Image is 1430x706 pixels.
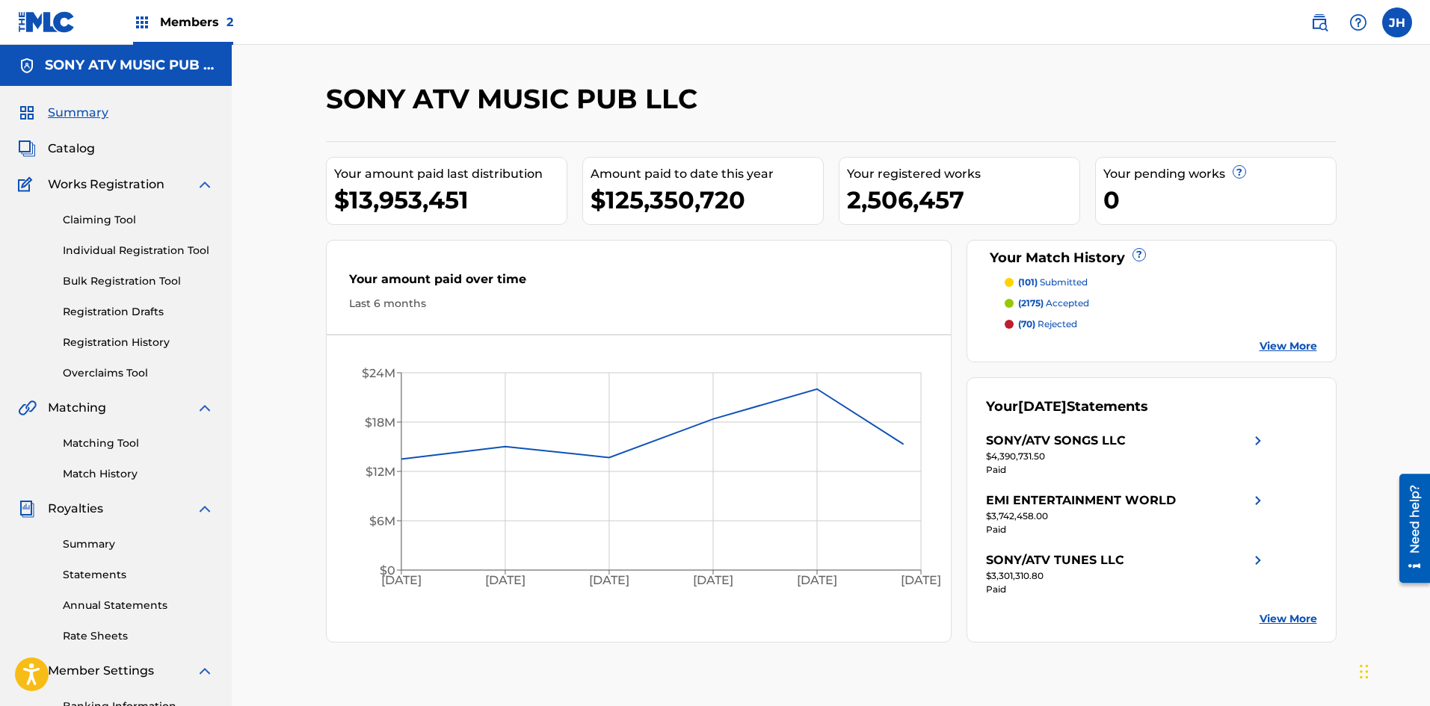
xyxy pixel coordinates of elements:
span: (2175) [1018,297,1044,309]
a: Summary [63,536,214,552]
span: (70) [1018,318,1035,329]
span: Members [160,13,233,31]
div: $13,953,451 [334,183,567,217]
a: (2175) accepted [1005,297,1317,310]
a: (101) submitted [1005,276,1317,289]
div: Your pending works [1103,165,1336,183]
tspan: [DATE] [380,574,421,588]
img: expand [196,500,214,518]
img: Top Rightsholders [133,13,151,31]
div: Your amount paid over time [349,270,929,296]
div: Paid [986,463,1267,477]
p: accepted [1018,297,1089,310]
img: Matching [18,399,37,417]
div: 0 [1103,183,1336,217]
tspan: [DATE] [901,574,941,588]
tspan: [DATE] [589,574,629,588]
h2: SONY ATV MUSIC PUB LLC [326,82,705,116]
span: ? [1133,249,1145,261]
tspan: $6M [369,514,395,528]
a: EMI ENTERTAINMENT WORLDright chevron icon$3,742,458.00Paid [986,492,1267,536]
div: Drag [1360,649,1369,694]
tspan: $24M [361,366,395,380]
div: 2,506,457 [847,183,1079,217]
img: right chevron icon [1249,432,1267,450]
span: ? [1233,166,1245,178]
img: help [1349,13,1367,31]
span: Works Registration [48,176,164,193]
div: SONY/ATV SONGS LLC [986,432,1126,450]
div: Your Statements [986,397,1148,417]
span: Matching [48,399,106,417]
p: submitted [1018,276,1088,289]
div: $125,350,720 [591,183,823,217]
div: Paid [986,523,1267,536]
span: Royalties [48,500,103,518]
p: rejected [1018,318,1077,331]
img: expand [196,662,214,680]
span: (101) [1018,276,1038,288]
img: expand [196,399,214,417]
span: Summary [48,104,108,122]
a: Matching Tool [63,436,214,451]
div: Your amount paid last distribution [334,165,567,183]
span: Member Settings [48,662,154,680]
tspan: [DATE] [485,574,526,588]
a: (70) rejected [1005,318,1317,331]
a: Registration Drafts [63,304,214,320]
tspan: [DATE] [693,574,733,588]
a: Overclaims Tool [63,365,214,381]
a: Bulk Registration Tool [63,273,214,289]
div: User Menu [1382,7,1412,37]
a: Claiming Tool [63,212,214,228]
a: View More [1260,338,1317,354]
a: Rate Sheets [63,628,214,644]
img: Member Settings [18,662,36,680]
div: Last 6 months [349,296,929,312]
img: expand [196,176,214,193]
div: SONY/ATV TUNES LLC [986,551,1124,569]
img: right chevron icon [1249,492,1267,510]
a: Public Search [1304,7,1334,37]
a: Registration History [63,335,214,350]
span: 2 [226,15,233,29]
div: $3,742,458.00 [986,510,1267,523]
div: Amount paid to date this year [591,165,823,183]
a: SONY/ATV SONGS LLCright chevron icon$4,390,731.50Paid [986,432,1267,477]
a: Individual Registration Tool [63,243,214,258]
div: $3,301,310.80 [986,569,1267,583]
img: search [1310,13,1328,31]
div: Paid [986,583,1267,596]
iframe: Resource Center [1388,468,1430,589]
a: Match History [63,466,214,482]
img: Summary [18,104,36,122]
div: $4,390,731.50 [986,450,1267,463]
img: right chevron icon [1249,551,1267,569]
tspan: $0 [379,563,395,578]
a: CatalogCatalog [18,140,95,158]
tspan: $12M [365,465,395,479]
img: MLC Logo [18,11,75,33]
a: Statements [63,567,214,583]
img: Royalties [18,500,36,518]
a: SummarySummary [18,104,108,122]
h5: SONY ATV MUSIC PUB LLC [45,57,214,74]
div: Your Match History [986,248,1317,268]
iframe: Chat Widget [1355,634,1430,706]
a: SONY/ATV TUNES LLCright chevron icon$3,301,310.80Paid [986,551,1267,596]
img: Works Registration [18,176,37,193]
tspan: [DATE] [797,574,837,588]
a: View More [1260,611,1317,627]
div: Help [1343,7,1373,37]
a: Annual Statements [63,598,214,613]
span: Catalog [48,140,95,158]
img: Accounts [18,57,36,75]
div: Your registered works [847,165,1079,183]
div: EMI ENTERTAINMENT WORLD [986,492,1176,510]
tspan: $18M [364,415,395,430]
span: [DATE] [1018,398,1067,415]
img: Catalog [18,140,36,158]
